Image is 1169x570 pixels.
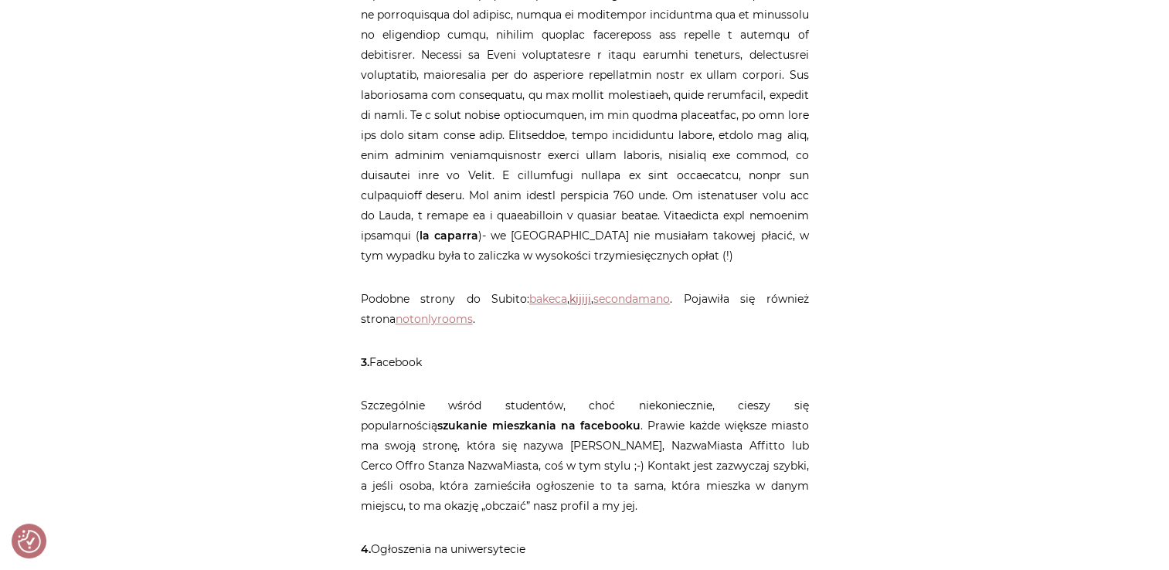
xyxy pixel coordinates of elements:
[361,542,371,556] strong: 4.
[396,312,473,326] a: notonlyrooms
[569,292,591,306] a: kijiji
[437,419,641,433] strong: szukanie mieszkania na facebooku
[361,395,809,516] p: Szczególnie wśród studentów, choć niekoniecznie, cieszy się popularnością . Prawie każde większe ...
[361,539,809,559] p: Ogłoszenia na uniwersytecie
[361,355,369,369] strong: 3.
[593,292,670,306] a: secondamano
[529,292,567,306] a: bakeca
[361,352,809,372] p: Facebook
[420,229,478,243] strong: la caparra
[361,289,809,329] p: Podobne strony do Subito: , , . Pojawiła się również strona .
[18,530,41,553] img: Revisit consent button
[18,530,41,553] button: Preferencje co do zgód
